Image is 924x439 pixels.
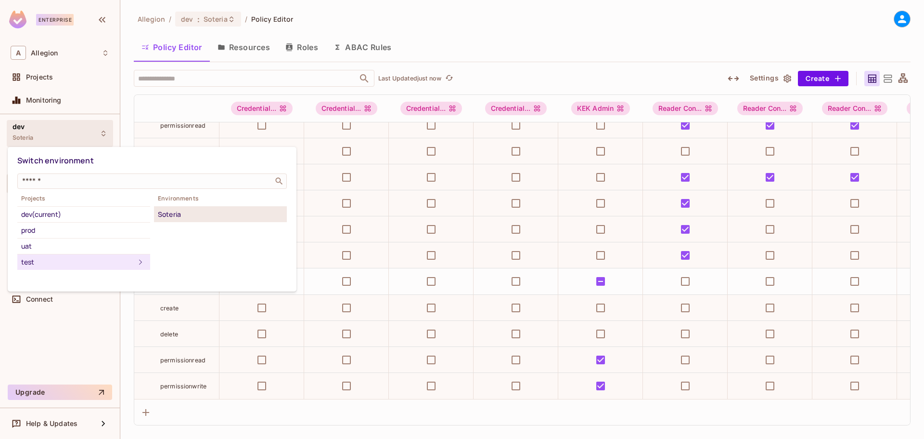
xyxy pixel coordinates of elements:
span: Switch environment [17,155,94,166]
div: Soteria [158,209,283,220]
div: uat [21,240,146,252]
span: Environments [154,195,287,202]
span: Projects [17,195,150,202]
div: prod [21,225,146,236]
div: test [21,256,135,268]
div: dev (current) [21,209,146,220]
